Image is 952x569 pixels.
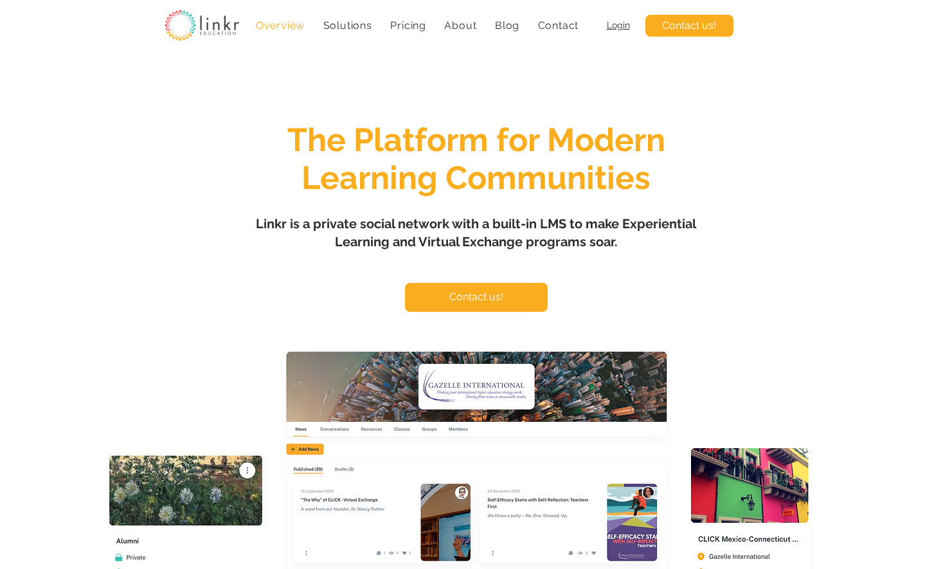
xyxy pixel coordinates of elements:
span: Contact us! [449,290,503,304]
span: About [444,19,476,32]
a: Pricing [384,13,433,38]
span: Contact [538,19,579,32]
a: Contact [531,13,585,38]
span: Solutions [323,19,372,32]
span: Contact us! [662,19,716,33]
span: Overview [256,19,305,32]
span: Linkr is a private social network with a built-in LMS to make Experiential Learning and Virtual E... [256,216,696,249]
div: About [438,13,483,38]
a: Overview [249,13,312,38]
span: Pricing [390,19,426,32]
span: Blog [495,19,519,32]
div: Solutions [316,13,379,38]
a: Login [607,20,630,30]
img: linkr_logo_transparentbg.png [165,10,239,41]
a: Blog [489,13,526,38]
nav: Site [249,13,586,38]
a: Contact us! [645,15,733,37]
a: Contact us! [405,283,548,312]
span: The Platform for Modern Learning Communities [287,121,665,197]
